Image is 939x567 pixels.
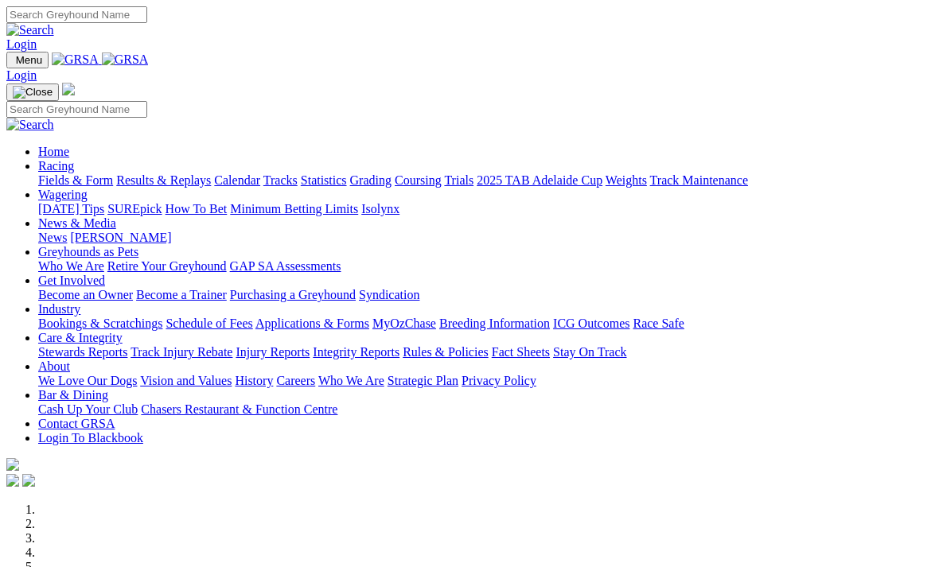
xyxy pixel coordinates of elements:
a: Chasers Restaurant & Function Centre [141,402,337,416]
a: Race Safe [633,317,684,330]
a: Become a Trainer [136,288,227,301]
a: Bookings & Scratchings [38,317,162,330]
a: Tracks [263,173,298,187]
a: Results & Replays [116,173,211,187]
a: ICG Outcomes [553,317,629,330]
img: Close [13,86,53,99]
a: We Love Our Dogs [38,374,137,387]
a: Stewards Reports [38,345,127,359]
a: Track Injury Rebate [131,345,232,359]
div: Racing [38,173,933,188]
a: Syndication [359,288,419,301]
div: Get Involved [38,288,933,302]
a: Fields & Form [38,173,113,187]
img: Search [6,23,54,37]
div: Care & Integrity [38,345,933,359]
a: Strategic Plan [388,374,458,387]
a: Purchasing a Greyhound [230,288,356,301]
img: logo-grsa-white.png [6,458,19,471]
a: Racing [38,159,74,173]
a: [DATE] Tips [38,202,104,216]
a: Track Maintenance [650,173,748,187]
a: Stay On Track [553,345,626,359]
div: About [38,374,933,388]
a: Cash Up Your Club [38,402,138,416]
a: Login To Blackbook [38,431,143,445]
input: Search [6,101,147,118]
div: Industry [38,317,933,331]
a: Who We Are [318,374,384,387]
img: Search [6,118,54,132]
a: Breeding Information [439,317,550,330]
div: Greyhounds as Pets [38,259,933,274]
a: Injury Reports [236,345,310,359]
a: Isolynx [361,202,399,216]
a: Care & Integrity [38,331,123,344]
a: Careers [276,374,315,387]
a: Trials [444,173,473,187]
a: Grading [350,173,392,187]
a: MyOzChase [372,317,436,330]
a: Wagering [38,188,88,201]
a: Contact GRSA [38,417,115,430]
a: Retire Your Greyhound [107,259,227,273]
a: Schedule of Fees [166,317,252,330]
a: Weights [606,173,647,187]
a: News [38,231,67,244]
a: Calendar [214,173,260,187]
a: Become an Owner [38,288,133,301]
div: News & Media [38,231,933,245]
a: [PERSON_NAME] [70,231,171,244]
a: Privacy Policy [462,374,536,387]
a: Integrity Reports [313,345,399,359]
div: Bar & Dining [38,402,933,417]
span: Menu [16,54,42,66]
a: Greyhounds as Pets [38,245,138,258]
a: Get Involved [38,274,105,287]
img: facebook.svg [6,474,19,487]
a: Vision and Values [140,374,232,387]
a: Rules & Policies [403,345,489,359]
a: Fact Sheets [492,345,550,359]
a: Coursing [395,173,442,187]
a: About [38,359,70,373]
a: Login [6,68,37,82]
a: Bar & Dining [38,388,108,402]
a: History [235,374,273,387]
a: GAP SA Assessments [230,259,341,273]
a: Home [38,145,69,158]
div: Wagering [38,202,933,216]
a: Statistics [301,173,347,187]
input: Search [6,6,147,23]
img: GRSA [102,52,149,67]
button: Toggle navigation [6,83,59,101]
img: GRSA [52,52,99,67]
a: Applications & Forms [255,317,369,330]
a: How To Bet [166,202,228,216]
a: SUREpick [107,202,162,216]
a: Minimum Betting Limits [230,202,358,216]
a: Login [6,37,37,51]
button: Toggle navigation [6,52,49,68]
img: twitter.svg [22,474,35,487]
a: Who We Are [38,259,104,273]
a: News & Media [38,216,116,230]
a: Industry [38,302,80,316]
a: 2025 TAB Adelaide Cup [477,173,602,187]
img: logo-grsa-white.png [62,83,75,95]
